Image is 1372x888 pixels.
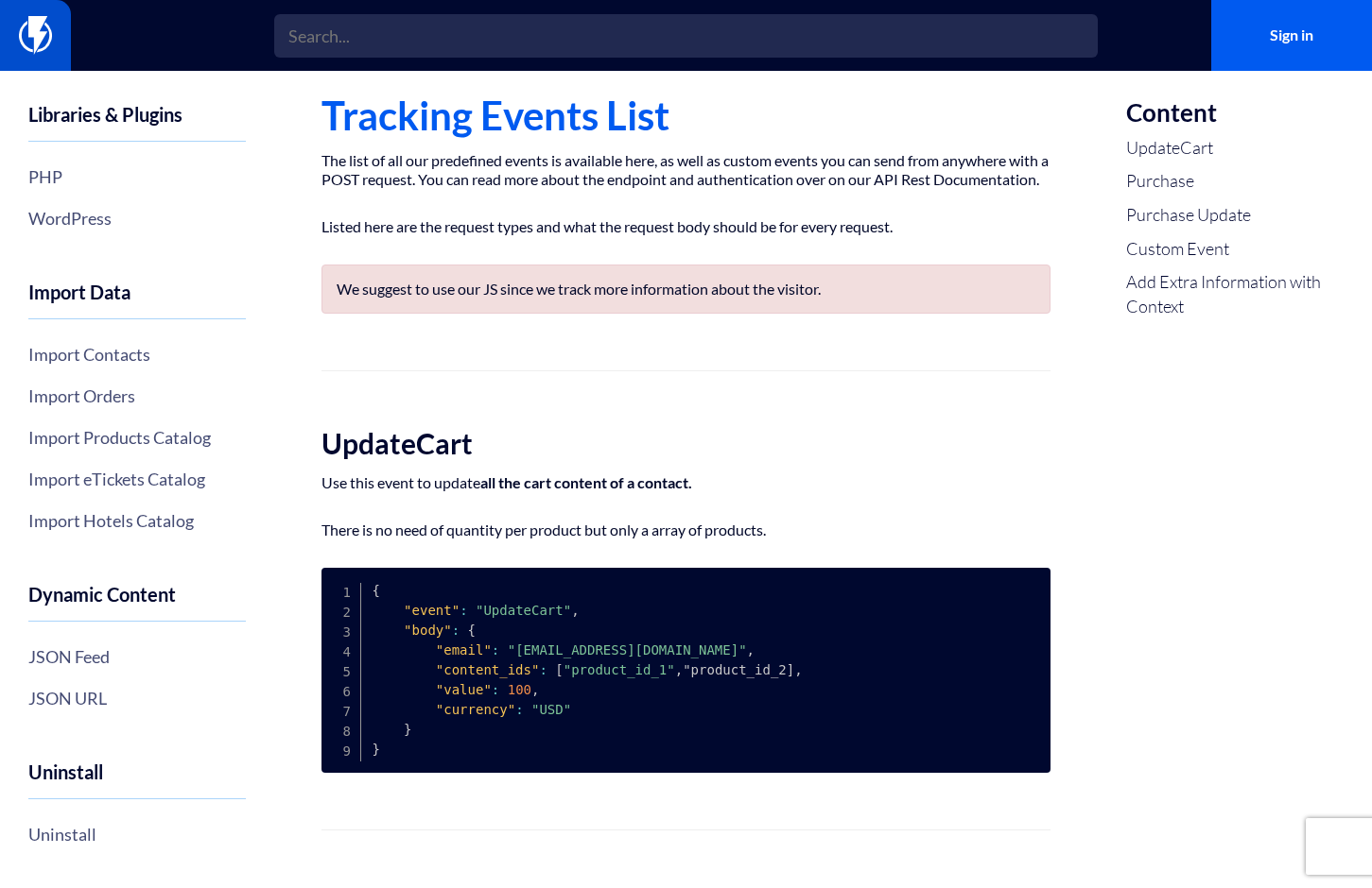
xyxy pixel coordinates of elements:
[337,280,1035,299] p: We suggest to use our JS since we track more information about the visitor.
[1126,136,1344,161] a: UpdateCart
[28,504,246,537] a: Import Hotels Catalog
[28,761,246,799] h4: Uninstall
[404,623,452,638] span: "body"
[539,662,547,677] span: :
[452,623,460,638] span: :
[747,642,755,657] span: ,
[28,104,246,142] h4: Libraries & Plugins
[321,521,1051,539] p: There is no need of quantity per product but only a array of products.
[436,662,540,677] span: "content_ids"
[28,202,246,234] a: WordPress
[28,380,246,412] a: Import Orders
[321,428,1051,459] h2: UpdateCart
[321,217,1051,236] p: Listed here are the request types and what the request body should be for every request.
[531,702,571,717] span: "USD"
[1126,169,1344,194] a: Purchase
[508,642,747,657] span: "[EMAIL_ADDRESS][DOMAIN_NAME]"
[492,642,499,657] span: :
[28,338,246,370] a: Import Contacts
[372,742,379,757] span: }
[492,682,499,697] span: :
[321,473,1051,492] p: Use this event to update
[787,662,794,677] span: ]
[28,161,246,193] a: PHP
[28,584,246,622] h4: Dynamic Content
[476,603,571,618] span: "UpdateCart"
[436,702,515,717] span: "currency"
[321,151,1051,189] p: The list of all our predefined events is available here, as well as custom events you can send fr...
[468,623,476,638] span: {
[564,662,675,677] span: "product_id_1"
[404,603,460,618] span: "event"
[515,702,523,717] span: :
[28,640,246,673] a: JSON Feed
[28,818,246,850] a: Uninstall
[531,682,539,697] span: ,
[1126,203,1344,228] a: Purchase Update
[28,682,246,714] a: JSON URL
[372,583,379,598] span: {
[794,662,802,677] span: ,
[28,463,246,495] a: Import eTickets Catalog
[404,722,411,737] span: }
[1126,99,1344,127] h3: Content
[372,583,802,757] code: "product_id_2
[436,642,492,657] span: "email"
[1126,270,1344,318] a: Add Extra Information with Context
[28,282,246,319] h4: Import Data
[555,662,563,677] span: [
[274,14,1098,58] input: Search...
[571,603,579,618] span: ,
[480,473,692,491] strong: all the cart content of a contact.
[321,94,1051,137] h1: Tracking Events List
[460,603,467,618] span: :
[28,421,246,453] a: Import Products Catalog
[508,682,531,697] span: 100
[436,682,492,697] span: "value"
[1126,237,1344,262] a: Custom Event
[675,662,683,677] span: ,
